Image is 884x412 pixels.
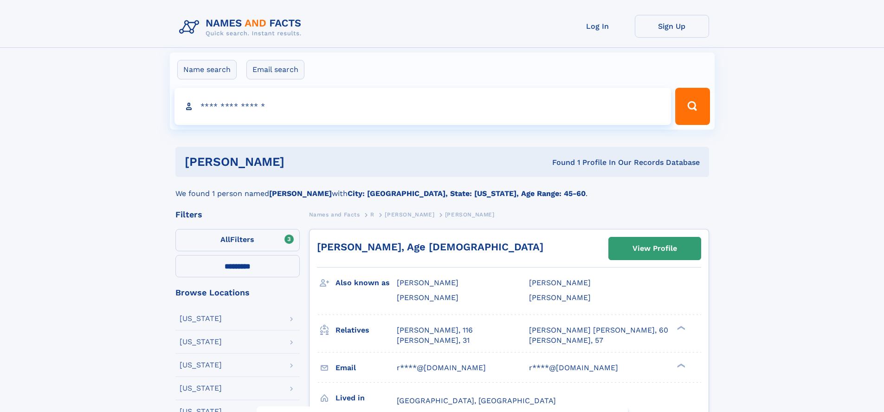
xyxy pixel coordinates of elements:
[632,238,677,259] div: View Profile
[175,288,300,297] div: Browse Locations
[174,88,671,125] input: search input
[177,60,237,79] label: Name search
[529,325,668,335] a: [PERSON_NAME] [PERSON_NAME], 60
[220,235,230,244] span: All
[317,241,543,253] a: [PERSON_NAME], Age [DEMOGRAPHIC_DATA]
[529,335,603,346] a: [PERSON_NAME], 57
[180,315,222,322] div: [US_STATE]
[180,385,222,392] div: [US_STATE]
[336,275,397,291] h3: Also known as
[418,157,700,168] div: Found 1 Profile In Our Records Database
[397,293,458,302] span: [PERSON_NAME]
[385,211,434,218] span: [PERSON_NAME]
[635,15,709,38] a: Sign Up
[529,278,591,287] span: [PERSON_NAME]
[175,15,309,40] img: Logo Names and Facts
[370,209,374,220] a: R
[180,361,222,369] div: [US_STATE]
[675,88,710,125] button: Search Button
[336,322,397,338] h3: Relatives
[397,396,556,405] span: [GEOGRAPHIC_DATA], [GEOGRAPHIC_DATA]
[445,211,495,218] span: [PERSON_NAME]
[675,325,686,331] div: ❯
[269,189,332,198] b: [PERSON_NAME]
[180,338,222,346] div: [US_STATE]
[336,360,397,376] h3: Email
[385,209,434,220] a: [PERSON_NAME]
[397,278,458,287] span: [PERSON_NAME]
[397,335,470,346] a: [PERSON_NAME], 31
[185,156,419,168] h1: [PERSON_NAME]
[529,293,591,302] span: [PERSON_NAME]
[348,189,586,198] b: City: [GEOGRAPHIC_DATA], State: [US_STATE], Age Range: 45-60
[675,362,686,368] div: ❯
[246,60,304,79] label: Email search
[397,325,473,335] a: [PERSON_NAME], 116
[336,390,397,406] h3: Lived in
[175,177,709,199] div: We found 1 person named with .
[309,209,360,220] a: Names and Facts
[175,210,300,219] div: Filters
[561,15,635,38] a: Log In
[175,229,300,251] label: Filters
[370,211,374,218] span: R
[609,237,701,260] a: View Profile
